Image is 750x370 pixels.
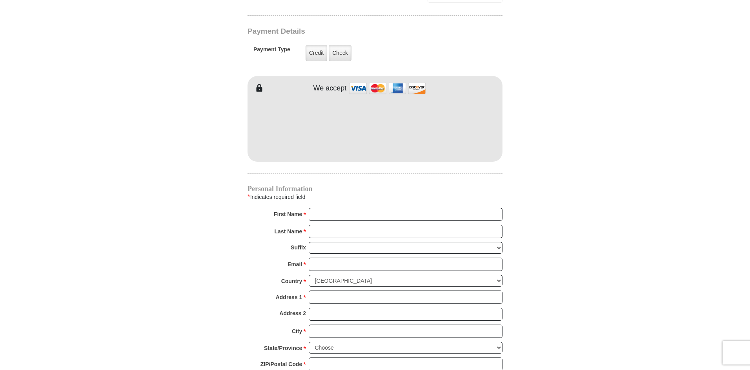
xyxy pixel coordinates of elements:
strong: First Name [274,209,302,220]
strong: State/Province [264,343,302,354]
strong: Address 1 [276,292,302,303]
strong: Suffix [291,242,306,253]
label: Credit [306,45,327,61]
strong: Country [281,276,302,287]
h3: Payment Details [248,27,448,36]
label: Check [329,45,351,61]
strong: ZIP/Postal Code [260,359,302,370]
img: credit cards accepted [348,80,427,97]
h5: Payment Type [253,46,290,57]
strong: Email [288,259,302,270]
strong: Address 2 [279,308,306,319]
div: Indicates required field [248,192,502,202]
h4: We accept [313,84,347,93]
h4: Personal Information [248,186,502,192]
strong: City [292,326,302,337]
strong: Last Name [275,226,302,237]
